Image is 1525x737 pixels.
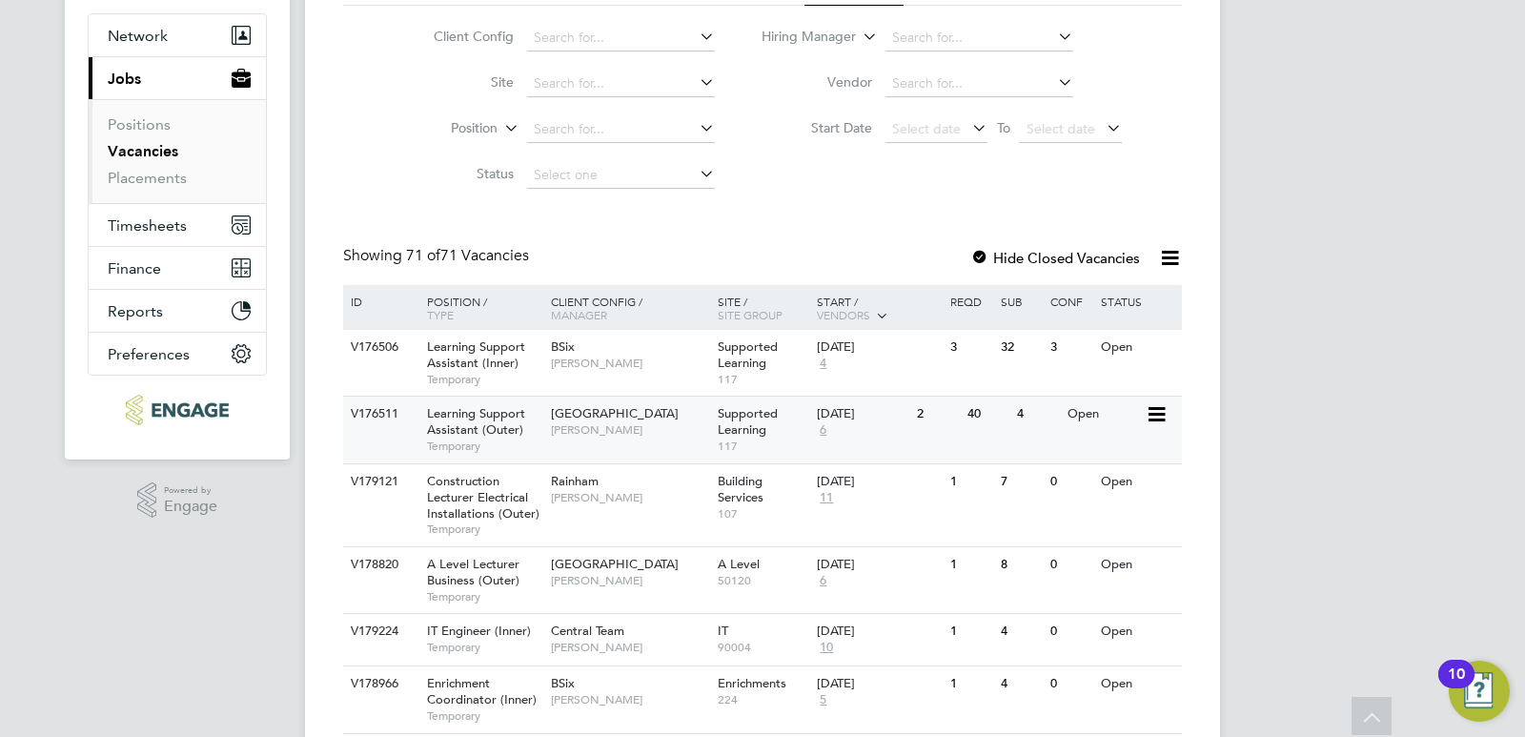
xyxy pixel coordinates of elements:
div: Status [1096,285,1179,317]
div: Open [1096,666,1179,702]
label: Start Date [762,119,872,136]
span: Select date [1027,120,1095,137]
span: Enrichment Coordinator (Inner) [427,675,537,707]
span: Temporary [427,708,541,724]
span: Timesheets [108,216,187,235]
input: Search for... [885,25,1073,51]
span: BSix [551,338,575,355]
span: [PERSON_NAME] [551,356,708,371]
span: Vendors [817,307,870,322]
span: IT Engineer (Inner) [427,623,531,639]
span: 90004 [718,640,808,655]
span: Type [427,307,454,322]
span: Construction Lecturer Electrical Installations (Outer) [427,473,539,522]
span: Manager [551,307,607,322]
button: Finance [89,247,266,289]
div: 7 [996,464,1046,500]
span: 117 [718,372,808,387]
div: 4 [996,614,1046,649]
span: 50120 [718,573,808,588]
a: Powered byEngage [137,482,218,519]
input: Search for... [885,71,1073,97]
span: Select date [892,120,961,137]
div: Client Config / [546,285,713,331]
span: Temporary [427,439,541,454]
label: Client Config [404,28,514,45]
label: Hide Closed Vacancies [970,249,1140,267]
div: Open [1096,330,1179,365]
span: Rainham [551,473,599,489]
img: ncclondon-logo-retina.png [126,395,228,425]
div: 2 [912,397,962,432]
label: Position [388,119,498,138]
span: Network [108,27,168,45]
button: Preferences [89,333,266,375]
div: 10 [1448,674,1465,699]
div: Position / [413,285,546,331]
div: Jobs [89,99,266,203]
button: Jobs [89,57,266,99]
label: Site [404,73,514,91]
div: Sub [996,285,1046,317]
span: 11 [817,490,836,506]
a: Positions [108,115,171,133]
span: Learning Support Assistant (Outer) [427,405,525,438]
span: Supported Learning [718,405,778,438]
div: V179121 [346,464,413,500]
span: Temporary [427,640,541,655]
span: 5 [817,692,829,708]
span: Building Services [718,473,763,505]
span: 117 [718,439,808,454]
span: Preferences [108,345,190,363]
div: [DATE] [817,474,941,490]
span: Central Team [551,623,624,639]
span: Site Group [718,307,783,322]
span: [PERSON_NAME] [551,692,708,707]
span: Temporary [427,589,541,604]
div: 4 [996,666,1046,702]
div: Conf [1046,285,1095,317]
a: Vacancies [108,142,178,160]
span: [PERSON_NAME] [551,490,708,505]
div: Start / [812,285,945,333]
input: Search for... [527,25,715,51]
span: 107 [718,506,808,522]
button: Open Resource Center, 10 new notifications [1449,661,1510,722]
span: 6 [817,422,829,439]
span: 71 Vacancies [406,246,529,265]
div: V176506 [346,330,413,365]
span: Temporary [427,372,541,387]
span: 71 of [406,246,440,265]
div: ID [346,285,413,317]
span: A Level Lecturer Business (Outer) [427,556,519,588]
div: [DATE] [817,624,941,640]
span: Finance [108,259,161,277]
input: Select one [527,162,715,189]
div: [DATE] [817,406,907,422]
div: Showing [343,246,533,266]
span: To [991,115,1016,140]
span: 224 [718,692,808,707]
div: 1 [945,547,995,583]
span: Supported Learning [718,338,778,371]
span: 6 [817,573,829,589]
div: 3 [945,330,995,365]
span: BSix [551,675,575,691]
div: Open [1096,547,1179,583]
span: Temporary [427,522,541,537]
span: Enrichments [718,675,786,691]
input: Search for... [527,71,715,97]
label: Status [404,165,514,182]
span: [PERSON_NAME] [551,640,708,655]
span: [PERSON_NAME] [551,573,708,588]
div: 0 [1046,547,1095,583]
div: 0 [1046,614,1095,649]
div: 1 [945,464,995,500]
div: V178966 [346,666,413,702]
a: Placements [108,169,187,187]
button: Network [89,14,266,56]
span: Powered by [164,482,217,499]
span: Learning Support Assistant (Inner) [427,338,525,371]
div: V179224 [346,614,413,649]
span: IT [718,623,728,639]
